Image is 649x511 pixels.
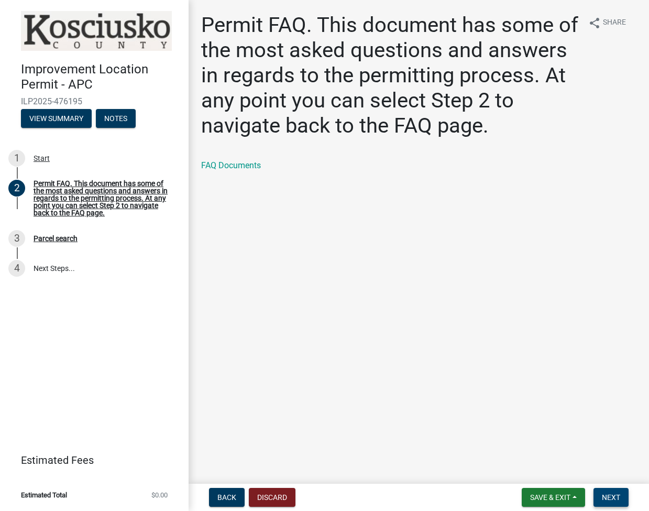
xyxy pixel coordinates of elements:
a: FAQ Documents [201,160,261,170]
button: Back [209,488,245,507]
span: ILP2025-476195 [21,96,168,106]
div: Parcel search [34,235,78,242]
span: Share [603,17,626,29]
wm-modal-confirm: Notes [96,115,136,123]
button: Next [593,488,629,507]
div: Permit FAQ. This document has some of the most asked questions and answers in regards to the perm... [34,180,172,216]
div: 1 [8,150,25,167]
img: Kosciusko County, Indiana [21,11,172,51]
wm-modal-confirm: Summary [21,115,92,123]
span: Estimated Total [21,492,67,498]
h1: Permit FAQ. This document has some of the most asked questions and answers in regards to the perm... [201,13,580,138]
span: Next [602,493,620,502]
span: $0.00 [151,492,168,498]
button: Discard [249,488,295,507]
a: Estimated Fees [8,450,172,471]
span: Save & Exit [530,493,570,502]
button: shareShare [580,13,634,33]
button: Save & Exit [522,488,585,507]
button: View Summary [21,109,92,128]
h4: Improvement Location Permit - APC [21,62,180,92]
span: Back [217,493,236,502]
div: Start [34,155,50,162]
button: Notes [96,109,136,128]
div: 2 [8,180,25,197]
div: 4 [8,260,25,277]
div: 3 [8,230,25,247]
i: share [588,17,601,29]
